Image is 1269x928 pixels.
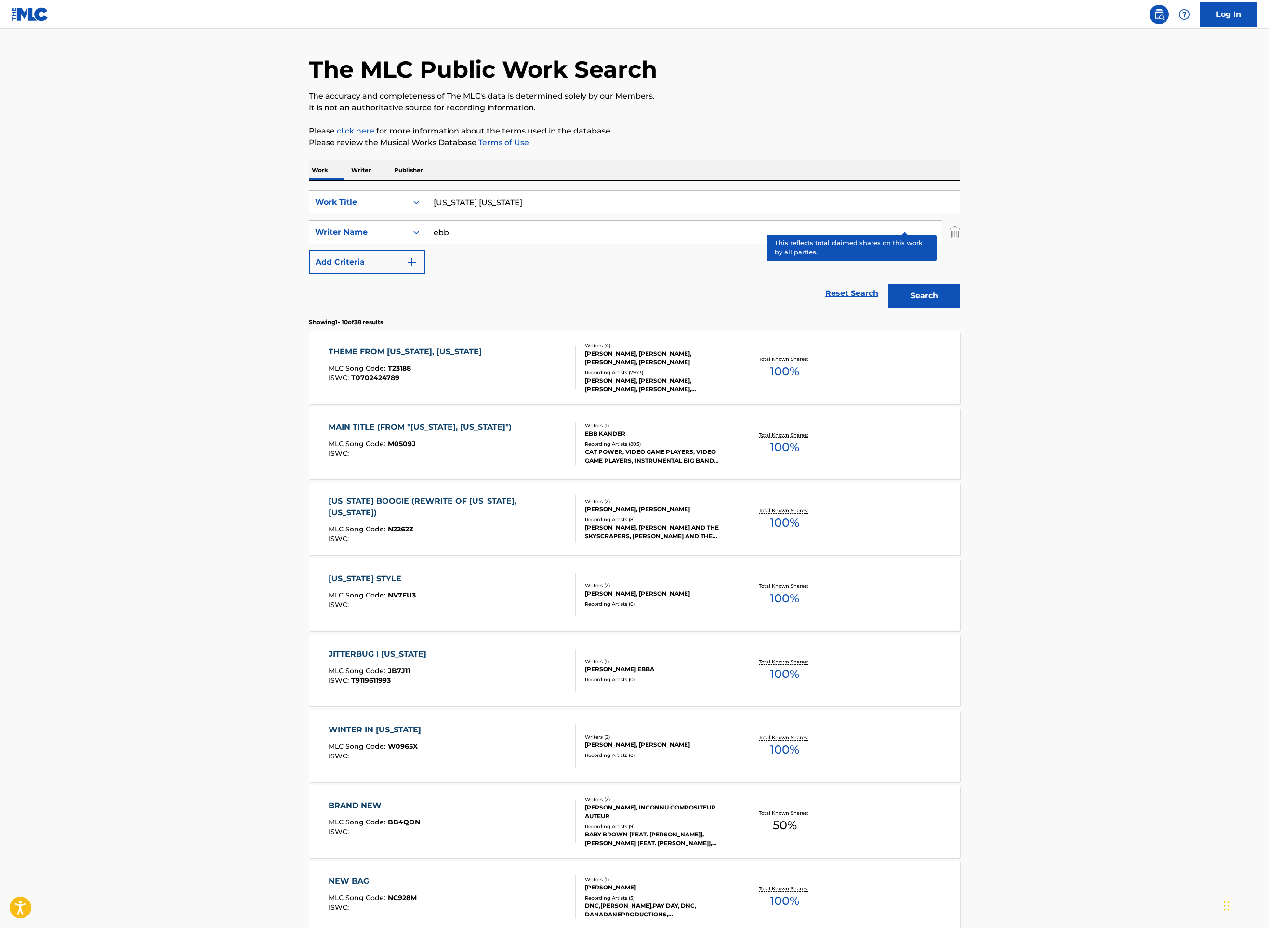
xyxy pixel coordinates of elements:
[770,892,799,910] span: 100 %
[391,160,426,180] p: Publisher
[585,369,730,376] div: Recording Artists ( 7973 )
[329,752,351,760] span: ISWC :
[476,138,529,147] a: Terms of Use
[585,883,730,892] div: [PERSON_NAME]
[1175,5,1194,24] div: Help
[1200,2,1257,27] a: Log In
[309,190,960,313] form: Search Form
[309,55,657,84] h1: The MLC Public Work Search
[585,523,730,541] div: [PERSON_NAME], [PERSON_NAME] AND THE SKYSCRAPERS, [PERSON_NAME] AND THE SKYSCRAPERS, [PERSON_NAME...
[585,440,730,448] div: Recording Artists ( 805 )
[309,91,960,102] p: The accuracy and completeness of The MLC's data is determined solely by our Members.
[406,256,418,268] img: 9d2ae6d4665cec9f34b9.svg
[585,803,730,821] div: [PERSON_NAME], INCONNU COMPOSITEUR AUTEUR
[585,823,730,830] div: Recording Artists ( 9 )
[309,483,960,555] a: [US_STATE] BOOGIE (REWRITE OF [US_STATE], [US_STATE])MLC Song Code:N2262ZISWC:Writers (2)[PERSON_...
[329,724,426,736] div: WINTER IN [US_STATE]
[309,634,960,706] a: JITTERBUG I [US_STATE]MLC Song Code:JB7J11ISWC:T9119611993Writers (1)[PERSON_NAME] EBBARecording ...
[329,534,351,543] span: ISWC :
[585,894,730,901] div: Recording Artists ( 5 )
[309,331,960,404] a: THEME FROM [US_STATE], [US_STATE]MLC Song Code:T23188ISWC:T0702424789Writers (4)[PERSON_NAME], [P...
[309,407,960,479] a: MAIN TITLE (FROM "[US_STATE], [US_STATE]")MLC Song Code:M0509JISWC:Writers (1)EBB KANDERRecording...
[388,439,416,448] span: M0509J
[329,649,431,660] div: JITTERBUG I [US_STATE]
[1150,5,1169,24] a: Public Search
[329,676,351,685] span: ISWC :
[585,600,730,608] div: Recording Artists ( 0 )
[315,197,402,208] div: Work Title
[329,495,568,518] div: [US_STATE] BOOGIE (REWRITE OF [US_STATE], [US_STATE])
[329,827,351,836] span: ISWC :
[329,600,351,609] span: ISWC :
[329,422,516,433] div: MAIN TITLE (FROM "[US_STATE], [US_STATE]")
[585,582,730,589] div: Writers ( 2 )
[585,741,730,749] div: [PERSON_NAME], [PERSON_NAME]
[770,590,799,607] span: 100 %
[309,102,960,114] p: It is not an authoritative source for recording information.
[759,734,810,741] p: Total Known Shares:
[12,7,49,21] img: MLC Logo
[585,589,730,598] div: [PERSON_NAME], [PERSON_NAME]
[337,126,374,135] a: click here
[1224,891,1229,920] div: Drag
[585,349,730,367] div: [PERSON_NAME], [PERSON_NAME], [PERSON_NAME], [PERSON_NAME]
[770,363,799,380] span: 100 %
[309,250,425,274] button: Add Criteria
[770,665,799,683] span: 100 %
[309,137,960,148] p: Please review the Musical Works Database
[329,800,420,811] div: BRAND NEW
[759,356,810,363] p: Total Known Shares:
[309,558,960,631] a: [US_STATE] STYLEMLC Song Code:NV7FU3ISWC:Writers (2)[PERSON_NAME], [PERSON_NAME]Recording Artists...
[585,448,730,465] div: CAT POWER, VIDEO GAME PLAYERS, VIDEO GAME PLAYERS, INSTRUMENTAL BIG BAND ORCHESTRA, BIG BAND SOUN...
[1221,882,1269,928] iframe: Chat Widget
[585,901,730,919] div: DNC,[PERSON_NAME],PAY DAY, DNC, DANADANEPRODUCTIONS, DANADANEPRODUCTIONS, DNC
[388,591,416,599] span: NV7FU3
[348,160,374,180] p: Writer
[585,376,730,394] div: [PERSON_NAME], [PERSON_NAME], [PERSON_NAME], [PERSON_NAME], [PERSON_NAME], VARIOUS ARTISTS
[759,431,810,438] p: Total Known Shares:
[309,160,331,180] p: Work
[329,439,388,448] span: MLC Song Code :
[585,676,730,683] div: Recording Artists ( 0 )
[759,658,810,665] p: Total Known Shares:
[759,583,810,590] p: Total Known Shares:
[770,514,799,531] span: 100 %
[329,875,417,887] div: NEW BAG
[585,429,730,438] div: EBB KANDER
[770,438,799,456] span: 100 %
[329,364,388,372] span: MLC Song Code :
[585,505,730,514] div: [PERSON_NAME], [PERSON_NAME]
[329,903,351,912] span: ISWC :
[329,591,388,599] span: MLC Song Code :
[329,373,351,382] span: ISWC :
[759,885,810,892] p: Total Known Shares:
[759,809,810,817] p: Total Known Shares:
[351,676,391,685] span: T9119611993
[585,876,730,883] div: Writers ( 1 )
[329,818,388,826] span: MLC Song Code :
[329,893,388,902] span: MLC Song Code :
[329,573,416,584] div: [US_STATE] STYLE
[820,283,883,304] a: Reset Search
[773,817,797,834] span: 50 %
[770,741,799,758] span: 100 %
[1178,9,1190,20] img: help
[388,364,411,372] span: T23188
[388,818,420,826] span: BB4QDN
[309,710,960,782] a: WINTER IN [US_STATE]MLC Song Code:W0965XISWC:Writers (2)[PERSON_NAME], [PERSON_NAME]Recording Art...
[309,318,383,327] p: Showing 1 - 10 of 38 results
[585,665,730,674] div: [PERSON_NAME] EBBA
[585,796,730,803] div: Writers ( 2 )
[309,125,960,137] p: Please for more information about the terms used in the database.
[329,742,388,751] span: MLC Song Code :
[585,658,730,665] div: Writers ( 1 )
[388,742,418,751] span: W0965X
[950,220,960,244] img: Delete Criterion
[329,449,351,458] span: ISWC :
[888,284,960,308] button: Search
[585,752,730,759] div: Recording Artists ( 0 )
[759,507,810,514] p: Total Known Shares:
[309,785,960,858] a: BRAND NEWMLC Song Code:BB4QDNISWC:Writers (2)[PERSON_NAME], INCONNU COMPOSITEUR AUTEURRecording A...
[585,498,730,505] div: Writers ( 2 )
